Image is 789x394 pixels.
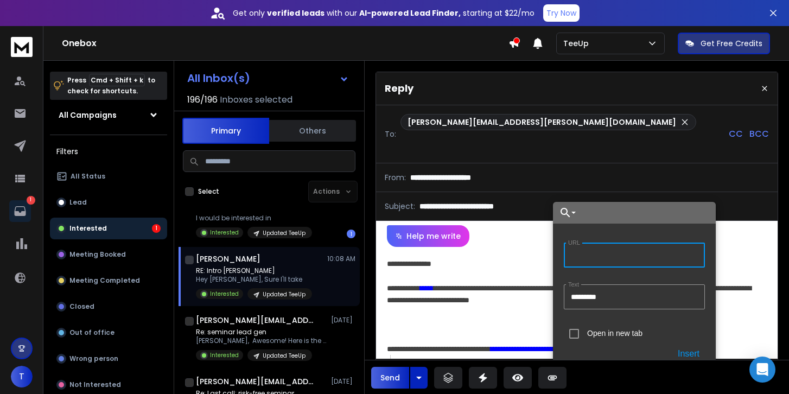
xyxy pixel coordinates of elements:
p: From: [385,172,406,183]
p: RE: Intro [PERSON_NAME] [196,266,312,275]
button: Interested1 [50,218,167,239]
h1: [PERSON_NAME] [196,253,260,264]
p: Interested [210,228,239,237]
h1: All Inbox(s) [187,73,250,84]
p: Interested [69,224,107,233]
p: Closed [69,302,94,311]
button: All Inbox(s) [179,67,358,89]
p: Lead [69,198,87,207]
label: Text [566,281,581,288]
p: CC [729,128,743,141]
p: [PERSON_NAME], Awesome! Here is the video [[URL][DOMAIN_NAME]] I [196,336,326,345]
p: Wrong person [69,354,118,363]
img: logo [11,37,33,57]
p: [DATE] [331,316,355,325]
button: Out of office [50,322,167,344]
p: Out of office [69,328,114,337]
p: Updated TeeUp [263,352,306,360]
div: Open Intercom Messenger [749,357,775,383]
label: Select [198,187,219,196]
h1: [PERSON_NAME][EMAIL_ADDRESS][DOMAIN_NAME] [196,376,315,387]
p: Interested [210,351,239,359]
button: Send [371,367,409,389]
p: Meeting Booked [69,250,126,259]
button: Lead [50,192,167,213]
h3: Filters [50,144,167,159]
p: Hey [PERSON_NAME], Sure I'll take [196,275,312,284]
p: Reply [385,81,413,96]
button: All Campaigns [50,104,167,126]
p: Try Now [546,8,576,18]
button: Try Now [543,4,580,22]
button: Insert [672,344,705,364]
p: Get Free Credits [701,38,762,49]
div: 1 [347,230,355,238]
p: Get only with our starting at $22/mo [233,8,535,18]
span: Cmd + Shift + k [89,74,145,86]
p: Meeting Completed [69,276,140,285]
p: Re: seminar lead gen [196,328,326,336]
p: Updated TeeUp [263,290,306,298]
button: Meeting Completed [50,270,167,291]
h3: Inboxes selected [220,93,292,106]
button: T [11,366,33,387]
button: Help me write [387,225,469,247]
button: Others [269,119,356,143]
p: [DATE] [331,377,355,386]
a: 1 [9,200,31,222]
p: Not Interested [69,380,121,389]
button: All Status [50,166,167,187]
p: 1 [27,196,35,205]
p: Updated TeeUp [263,229,306,237]
strong: AI-powered Lead Finder, [359,8,461,18]
p: I would be interested in [196,214,312,223]
p: Interested [210,290,239,298]
p: Press to check for shortcuts. [67,75,155,97]
button: Choose Link [553,202,578,224]
strong: verified leads [267,8,324,18]
p: BCC [749,128,769,141]
button: Wrong person [50,348,167,370]
button: Closed [50,296,167,317]
p: All Status [71,172,105,181]
h1: Onebox [62,37,508,50]
p: [PERSON_NAME][EMAIL_ADDRESS][PERSON_NAME][DOMAIN_NAME] [408,117,676,128]
p: Subject: [385,201,415,212]
p: 10:08 AM [327,255,355,263]
h1: All Campaigns [59,110,117,120]
span: 196 / 196 [187,93,218,106]
h1: [PERSON_NAME][EMAIL_ADDRESS][PERSON_NAME][DOMAIN_NAME] [196,315,315,326]
button: Primary [182,118,269,144]
label: URL [566,239,582,246]
button: Meeting Booked [50,244,167,265]
div: 1 [152,224,161,233]
button: Get Free Credits [678,33,770,54]
p: TeeUp [563,38,593,49]
label: Open in new tab [587,329,642,338]
p: To: [385,129,396,139]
